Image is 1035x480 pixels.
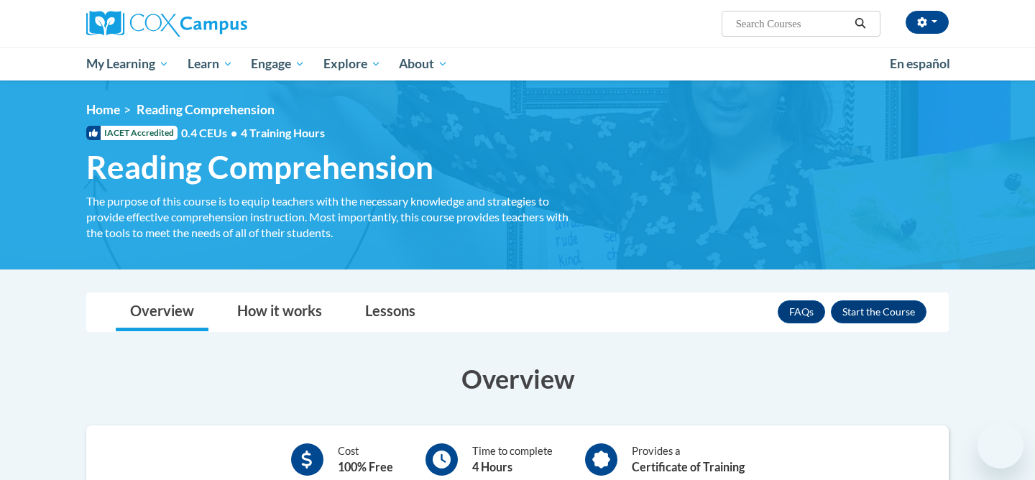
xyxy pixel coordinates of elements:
[116,293,208,331] a: Overview
[472,443,553,476] div: Time to complete
[831,300,926,323] button: Enroll
[86,361,949,397] h3: Overview
[880,49,960,79] a: En español
[86,148,433,186] span: Reading Comprehension
[178,47,242,80] a: Learn
[188,55,233,73] span: Learn
[86,55,169,73] span: My Learning
[338,460,393,474] b: 100% Free
[86,11,359,37] a: Cox Campus
[977,423,1023,469] iframe: Button to launch messaging window
[241,47,314,80] a: Engage
[472,460,512,474] b: 4 Hours
[906,11,949,34] button: Account Settings
[241,126,325,139] span: 4 Training Hours
[86,11,247,37] img: Cox Campus
[314,47,390,80] a: Explore
[351,293,430,331] a: Lessons
[399,55,448,73] span: About
[77,47,178,80] a: My Learning
[632,443,745,476] div: Provides a
[735,15,850,32] input: Search Courses
[251,55,305,73] span: Engage
[231,126,237,139] span: •
[390,47,458,80] a: About
[86,193,582,241] div: The purpose of this course is to equip teachers with the necessary knowledge and strategies to pr...
[86,102,120,117] a: Home
[850,15,871,32] button: Search
[181,125,325,141] span: 0.4 CEUs
[86,126,178,140] span: IACET Accredited
[778,300,825,323] a: FAQs
[323,55,381,73] span: Explore
[223,293,336,331] a: How it works
[338,443,393,476] div: Cost
[632,460,745,474] b: Certificate of Training
[137,102,275,117] span: Reading Comprehension
[65,47,970,80] div: Main menu
[890,56,950,71] span: En español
